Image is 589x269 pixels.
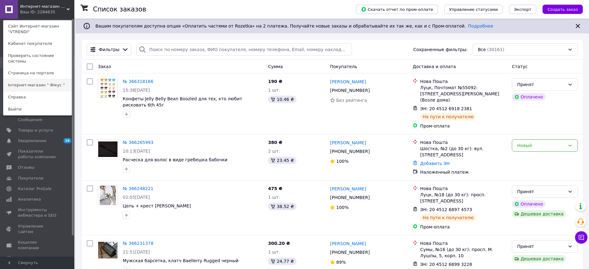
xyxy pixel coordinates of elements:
span: 380 ₴ [268,140,282,145]
span: [PHONE_NUMBER] [330,195,370,200]
span: 02:05[DATE] [123,195,150,200]
button: Чат с покупателем [575,231,587,244]
span: 16 [64,138,71,143]
span: 1 шт. [268,195,280,200]
a: № 366265993 [123,140,153,145]
a: Подробнее [468,24,493,28]
div: Дешевая доставка [512,255,566,262]
div: Ваш ID: 2284635 [20,9,46,15]
div: Пром-оплата [420,123,507,129]
div: Шостка, №2 (до 30 кг): вул. [STREET_ADDRESS] [420,145,507,158]
span: 100% [336,205,349,210]
div: 10.46 ₴ [268,96,296,103]
input: Поиск по номеру заказа, ФИО покупателя, номеру телефона, Email, номеру накладной [136,43,352,56]
span: Без рейтинга [336,98,367,103]
div: На пути к получателю [420,113,476,120]
span: Показатели работы компании [18,149,57,160]
div: Нова Пошта [420,139,507,145]
span: [PHONE_NUMBER] [330,250,370,255]
a: [PERSON_NAME] [330,241,366,247]
div: 38.52 ₴ [268,203,296,210]
span: Экспорт [514,7,531,12]
h1: Список заказов [93,6,146,13]
span: 1 шт. [268,249,280,254]
span: 100% [336,159,349,164]
img: Фото товару [98,242,117,258]
a: Проверить состояние системы [3,50,72,67]
a: Справка [3,91,72,103]
span: Создать заказ [547,7,578,12]
div: Новый [517,142,565,149]
a: [PERSON_NAME] [330,79,366,85]
a: Цепь + крест [PERSON_NAME] [123,203,191,208]
span: Покупатели [18,176,43,181]
span: Каталог ProSale [18,186,51,192]
div: Нова Пошта [420,185,507,192]
span: Фильтры [99,46,119,53]
span: Покупатель [330,64,357,69]
span: Доставка и оплата [413,64,456,69]
button: Управление статусами [444,5,503,14]
span: Скачать отчет по пром-оплате [361,7,433,12]
span: ЭН: 20 4512 6918 2381 [420,106,472,111]
span: 475 ₴ [268,186,282,191]
span: 21:51[DATE] [123,249,150,254]
a: Кабинет покупателя [3,38,72,50]
span: Вашим покупателям доступна опция «Оплатить частями от Rozetka» на 2 платежа. Получайте новые зака... [95,24,493,28]
span: Инструменты вебмастера и SEO [18,207,57,218]
a: Мужская барсетка, клатч Baellerry Rugged черный [123,258,239,263]
div: Нова Пошта [420,78,507,85]
a: Выйти [3,103,72,115]
a: № 366318166 [123,79,153,84]
div: Наложенный платеж [420,169,507,175]
a: Фото товару [98,185,118,205]
a: Сайт Интернет-магазин "VTRENDI" [3,20,72,38]
button: Создать заказ [543,5,583,14]
div: 24.77 ₴ [268,258,296,265]
div: Луцк, Почтомат №55092: [STREET_ADDRESS][PERSON_NAME] (Возле дома) [420,85,507,103]
span: Заказ [98,64,111,69]
div: Принят [517,188,565,195]
img: Фото товару [100,79,116,98]
div: Луцк, №18 (до 30 кг): просп. [STREET_ADDRESS] [420,192,507,204]
a: [PERSON_NAME] [330,186,366,192]
span: Уведомления [18,138,46,144]
span: [PHONE_NUMBER] [330,88,370,93]
a: Фото товару [98,78,118,98]
span: ЭН: 20 4512 6899 3228 [420,262,472,267]
span: 89% [336,260,346,265]
span: Конфеты Jelly Belly Bean Boozled для тех, кто любит рисковать 6th 45г [123,96,242,107]
button: Экспорт [509,5,536,14]
a: Фото товару [98,139,118,159]
div: Дешевая доставка [512,210,566,218]
span: 15:38[DATE] [123,88,150,93]
span: Маркет [18,256,34,261]
a: Інтернет-магазин " Фікус " [3,79,72,91]
div: Принят [517,243,565,250]
a: [PERSON_NAME] [330,140,366,146]
span: Сообщения [18,117,42,123]
span: 2 шт. [268,149,280,154]
button: Скачать отчет по пром-оплате [356,5,438,14]
span: 300.20 ₴ [268,241,290,246]
span: Аналитика [18,197,41,202]
a: Создать заказ [536,7,583,11]
span: 1 шт. [268,88,280,93]
span: Все [478,46,486,53]
img: Фото товару [100,186,116,205]
a: Страница на портале [3,67,72,79]
span: Интернет-магазин "VTRENDI" [20,4,67,9]
div: Нова Пошта [420,240,507,246]
span: (30161) [487,47,504,52]
div: Оплачено [512,200,545,208]
a: Расческа для волос в виде гребешка бабочки [123,157,227,162]
span: Управление статусами [449,7,498,12]
a: № 366231378 [123,241,153,246]
span: Отзывы [18,165,34,170]
div: Оплачено [512,93,545,101]
span: 190 ₴ [268,79,282,84]
span: 10:13[DATE] [123,149,150,154]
